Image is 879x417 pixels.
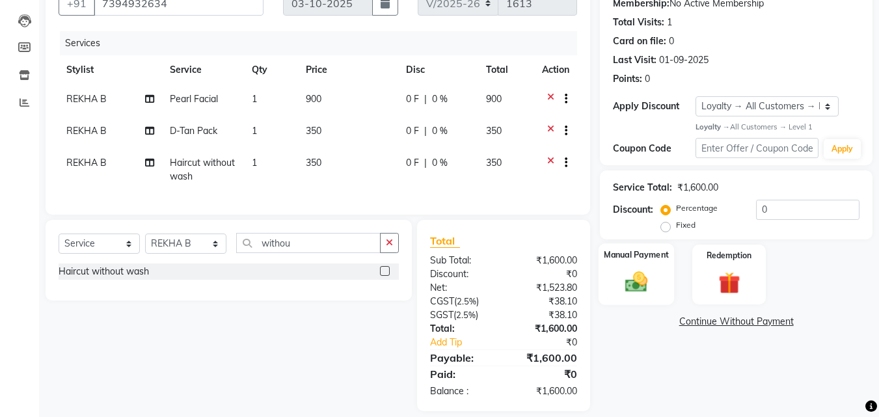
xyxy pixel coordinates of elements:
[613,34,666,48] div: Card on file:
[430,234,460,248] span: Total
[613,16,664,29] div: Total Visits:
[676,219,696,231] label: Fixed
[406,92,419,106] span: 0 F
[420,254,504,267] div: Sub Total:
[420,384,504,398] div: Balance :
[613,72,642,86] div: Points:
[518,336,588,349] div: ₹0
[676,202,718,214] label: Percentage
[824,139,861,159] button: Apply
[420,336,517,349] a: Add Tip
[420,295,504,308] div: ( )
[244,55,298,85] th: Qty
[613,142,695,155] div: Coupon Code
[430,309,453,321] span: SGST
[170,125,217,137] span: D-Tan Pack
[486,157,502,168] span: 350
[252,157,257,168] span: 1
[59,55,162,85] th: Stylist
[504,350,587,366] div: ₹1,600.00
[504,308,587,322] div: ₹38.10
[677,181,718,195] div: ₹1,600.00
[66,93,107,105] span: REKHA B
[306,93,321,105] span: 900
[432,92,448,106] span: 0 %
[696,122,859,133] div: All Customers → Level 1
[696,122,730,131] strong: Loyalty →
[504,384,587,398] div: ₹1,600.00
[420,322,504,336] div: Total:
[604,249,669,262] label: Manual Payment
[420,350,504,366] div: Payable:
[534,55,577,85] th: Action
[667,16,672,29] div: 1
[420,281,504,295] div: Net:
[398,55,478,85] th: Disc
[66,157,107,168] span: REKHA B
[456,310,476,320] span: 2.5%
[252,93,257,105] span: 1
[420,308,504,322] div: ( )
[424,92,427,106] span: |
[406,156,419,170] span: 0 F
[432,156,448,170] span: 0 %
[602,315,870,329] a: Continue Without Payment
[170,93,218,105] span: Pearl Facial
[613,203,653,217] div: Discount:
[486,93,502,105] span: 900
[504,281,587,295] div: ₹1,523.80
[707,250,751,262] label: Redemption
[504,254,587,267] div: ₹1,600.00
[236,233,381,253] input: Search or Scan
[252,125,257,137] span: 1
[645,72,650,86] div: 0
[420,366,504,382] div: Paid:
[170,157,235,182] span: Haircut without wash
[504,322,587,336] div: ₹1,600.00
[430,295,454,307] span: CGST
[478,55,535,85] th: Total
[504,267,587,281] div: ₹0
[406,124,419,138] span: 0 F
[306,125,321,137] span: 350
[424,124,427,138] span: |
[696,138,818,158] input: Enter Offer / Coupon Code
[618,269,655,295] img: _cash.svg
[712,269,747,296] img: _gift.svg
[162,55,243,85] th: Service
[66,125,107,137] span: REKHA B
[60,31,587,55] div: Services
[669,34,674,48] div: 0
[420,267,504,281] div: Discount:
[306,157,321,168] span: 350
[613,181,672,195] div: Service Total:
[504,295,587,308] div: ₹38.10
[59,265,149,278] div: Haircut without wash
[457,296,476,306] span: 2.5%
[504,366,587,382] div: ₹0
[486,125,502,137] span: 350
[613,53,656,67] div: Last Visit:
[432,124,448,138] span: 0 %
[424,156,427,170] span: |
[659,53,709,67] div: 01-09-2025
[298,55,398,85] th: Price
[613,100,695,113] div: Apply Discount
